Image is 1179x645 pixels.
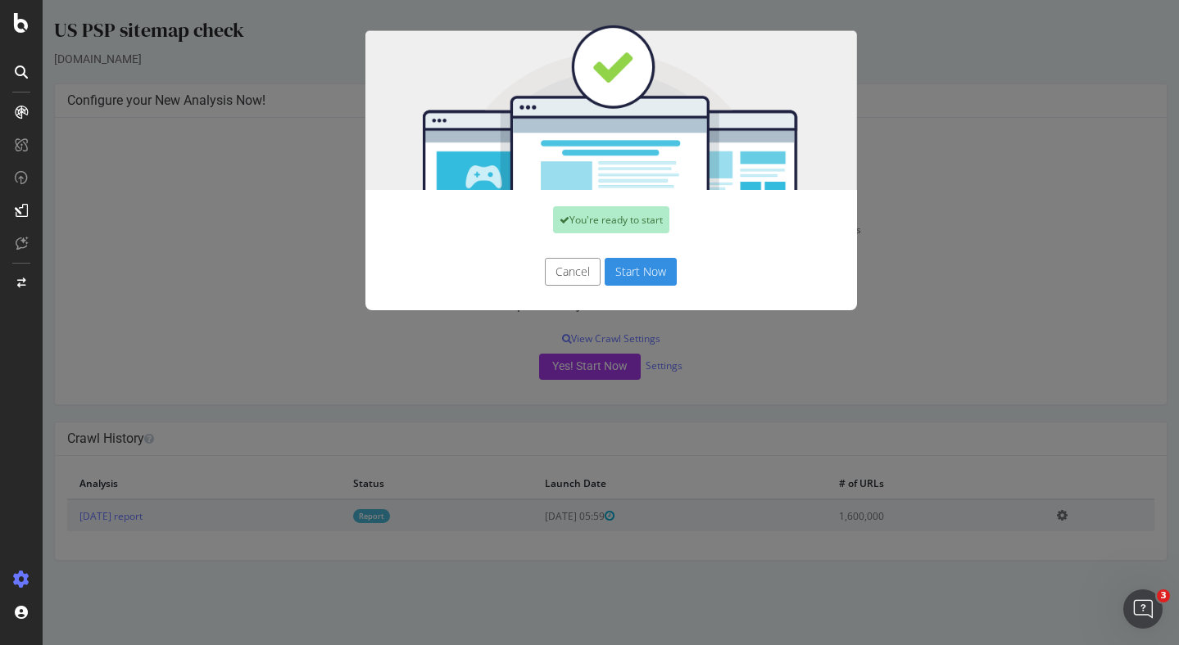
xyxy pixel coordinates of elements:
img: You're all set! [323,25,814,190]
button: Start Now [562,258,634,286]
iframe: Intercom live chat [1123,589,1163,629]
div: You're ready to start [510,206,627,233]
button: Cancel [502,258,558,286]
span: 3 [1157,589,1170,602]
